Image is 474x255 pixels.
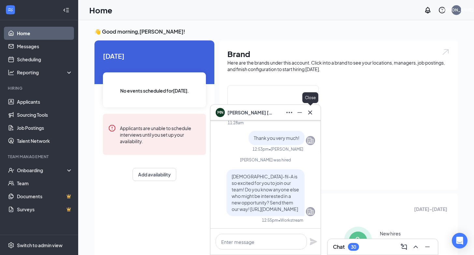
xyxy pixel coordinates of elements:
svg: Plane [309,238,317,246]
a: Scheduling [17,53,73,66]
img: open.6027fd2a22e1237b5b06.svg [441,48,450,56]
span: [DEMOGRAPHIC_DATA]-fil-A is so excited for you to join our team! Do you know anyone else who migh... [232,173,299,212]
svg: UserCheck [8,167,14,173]
button: Minimize [294,107,305,118]
svg: Analysis [8,69,14,76]
a: SurveysCrown [17,203,73,216]
div: 11:28am [228,120,244,126]
button: ChevronUp [410,242,421,252]
div: Reporting [17,69,73,76]
button: Ellipses [284,107,294,118]
svg: Minimize [424,243,431,251]
svg: QuestionInfo [438,6,446,14]
span: No events scheduled for [DATE] . [120,87,189,94]
a: Team [17,177,73,190]
button: Cross [305,107,315,118]
div: Open Intercom Messenger [452,233,467,248]
h1: Home [89,5,112,16]
span: [PERSON_NAME] [PERSON_NAME] [227,109,273,116]
svg: WorkstreamLogo [7,7,14,13]
a: Sourcing Tools [17,108,73,121]
svg: Cross [306,109,314,116]
div: Onboarding [17,167,67,173]
svg: Collapse [63,7,69,13]
svg: Settings [8,242,14,248]
svg: Notifications [424,6,432,14]
svg: Company [307,137,314,144]
div: Hiring [8,85,71,91]
span: [DATE] - [DATE] [414,205,447,213]
a: DocumentsCrown [17,190,73,203]
button: ComposeMessage [399,242,409,252]
a: Messages [17,40,73,53]
img: icon [344,227,372,255]
a: Home [17,27,73,40]
div: New hires [380,230,401,237]
h1: Brand [227,48,450,59]
div: Team Management [8,154,71,159]
a: Applicants [17,95,73,108]
svg: Error [108,124,116,132]
div: 30 [351,244,356,250]
div: Here are the brands under this account. Click into a brand to see your locations, managers, job p... [227,59,450,72]
span: • Workstream [278,217,303,223]
div: [PERSON_NAME] was hired [216,157,315,163]
svg: Ellipses [285,109,293,116]
div: Switch to admin view [17,242,63,248]
h3: 👋 Good morning, [PERSON_NAME] ! [94,28,458,35]
a: Job Postings [17,121,73,134]
svg: ComposeMessage [400,243,408,251]
svg: Minimize [296,109,304,116]
span: [DATE] [103,51,206,61]
h3: Chat [333,243,345,250]
button: Add availability [133,168,176,181]
span: Thank you very much! [254,135,299,141]
a: Talent Network [17,134,73,147]
img: Chick-fil-A [252,97,294,138]
button: Minimize [422,242,433,252]
div: 12:53pm [252,146,269,152]
div: 12:55pm [262,217,278,223]
svg: Company [307,208,314,216]
span: • [PERSON_NAME] [269,146,303,152]
div: Close [302,92,318,103]
div: Applicants are unable to schedule interviews until you set up your availability. [120,124,201,144]
svg: ChevronUp [412,243,420,251]
div: [PERSON_NAME] [440,7,473,13]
